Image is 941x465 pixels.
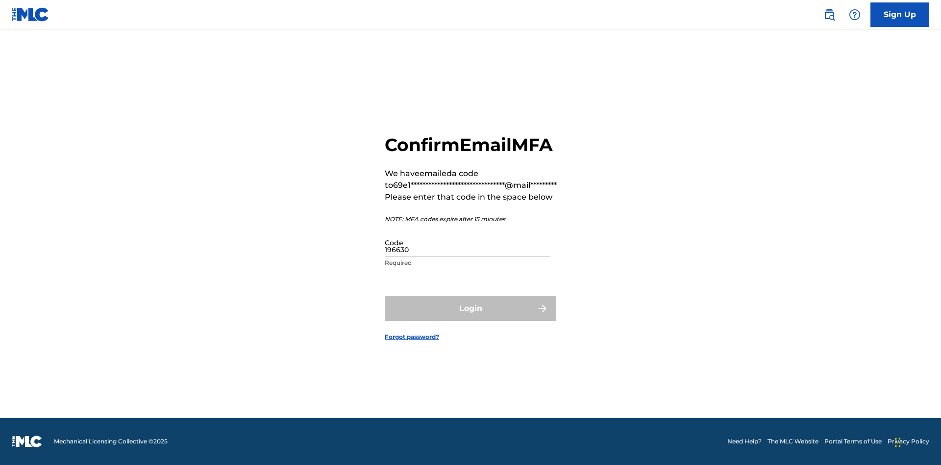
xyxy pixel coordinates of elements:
a: Privacy Policy [888,437,929,446]
a: Need Help? [727,437,762,446]
p: Required [385,258,550,267]
a: Public Search [819,5,839,25]
div: Help [845,5,865,25]
div: Drag [895,428,901,457]
img: MLC Logo [12,7,50,22]
p: Please enter that code in the space below [385,191,557,203]
span: Mechanical Licensing Collective © 2025 [54,437,168,446]
a: The MLC Website [768,437,818,446]
iframe: Chat Widget [892,418,941,465]
a: Portal Terms of Use [824,437,882,446]
img: search [823,9,835,21]
img: help [849,9,861,21]
a: Sign Up [870,2,929,27]
img: logo [12,436,42,447]
p: NOTE: MFA codes expire after 15 minutes [385,215,557,224]
a: Forgot password? [385,333,439,341]
h2: Confirm Email MFA [385,134,557,156]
